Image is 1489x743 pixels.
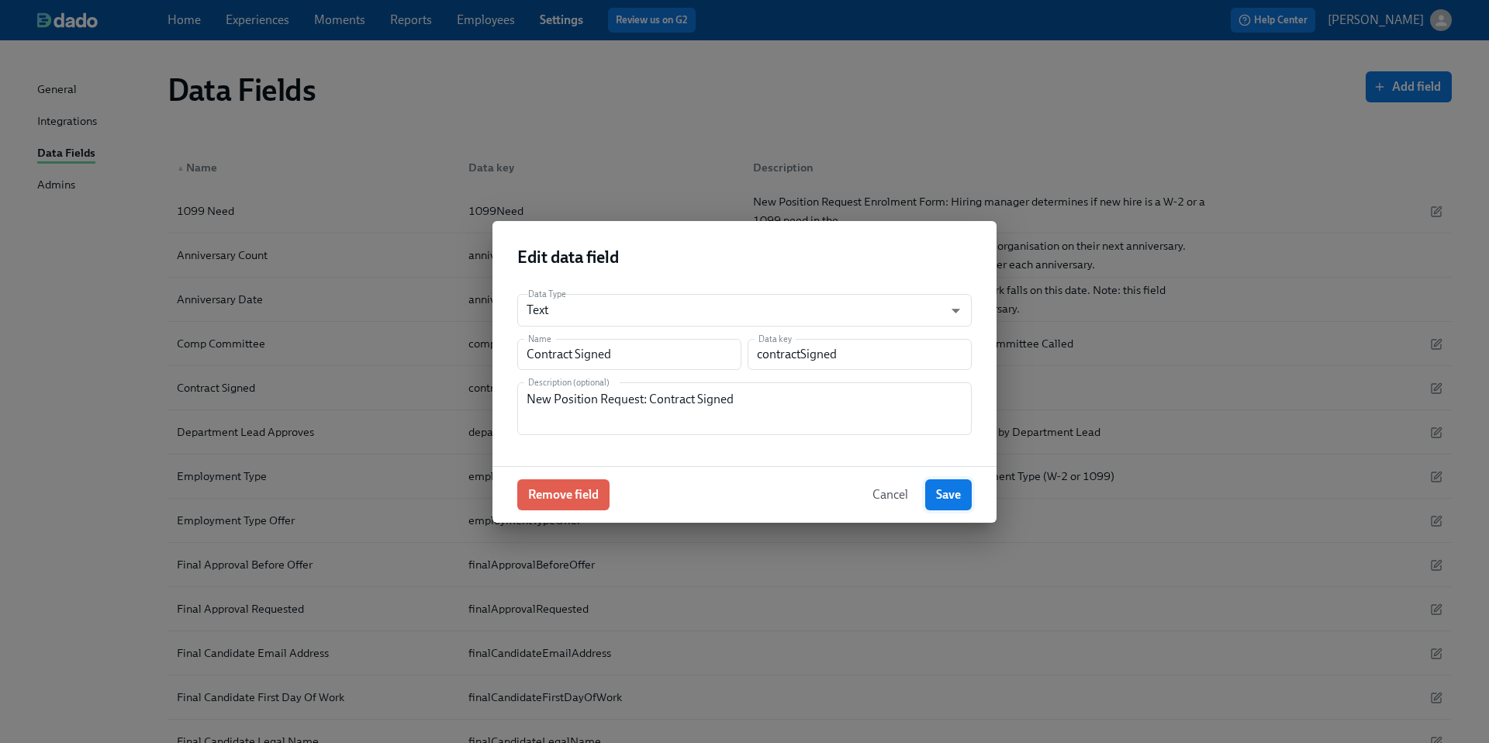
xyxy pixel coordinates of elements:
button: Cancel [862,479,919,510]
span: Cancel [872,487,908,503]
span: Remove field [528,487,599,503]
h2: Edit data field [517,246,972,269]
span: Save [936,487,961,503]
button: Save [925,479,972,510]
button: Remove field [517,479,610,510]
div: Text [517,294,972,327]
textarea: New Position Request: Contract Signed [527,390,962,427]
